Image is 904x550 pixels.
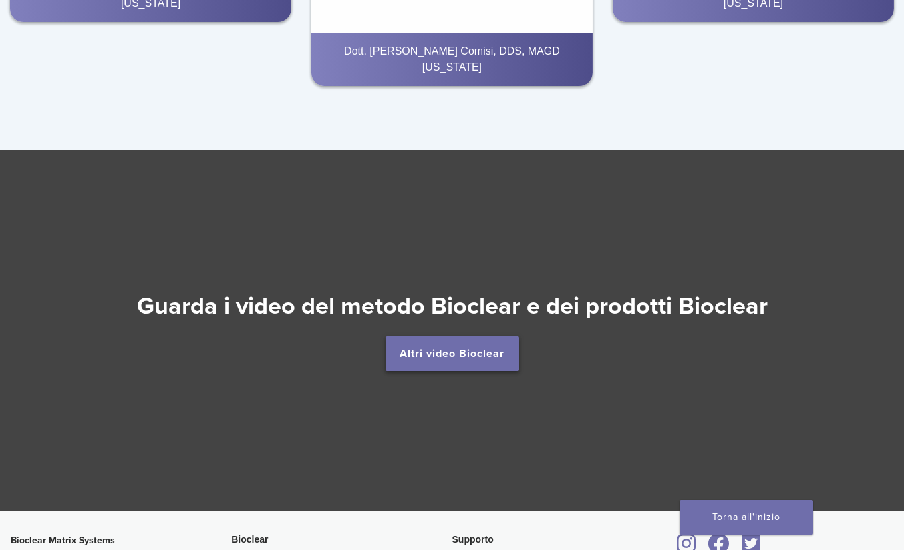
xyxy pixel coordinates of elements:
[680,500,813,535] a: Torna all'inizio
[137,292,768,320] font: Guarda i video del metodo Bioclear e dei prodotti Bioclear
[400,347,504,360] font: Altri video Bioclear
[231,534,268,545] font: Bioclear
[344,45,560,57] font: Dott. [PERSON_NAME] Comisi, DDS, MAGD
[11,535,115,546] font: Bioclear Matrix Systems
[386,336,519,371] a: Altri video Bioclear
[452,534,494,545] font: Supporto
[712,511,780,523] font: Torna all'inizio
[422,61,482,73] font: [US_STATE]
